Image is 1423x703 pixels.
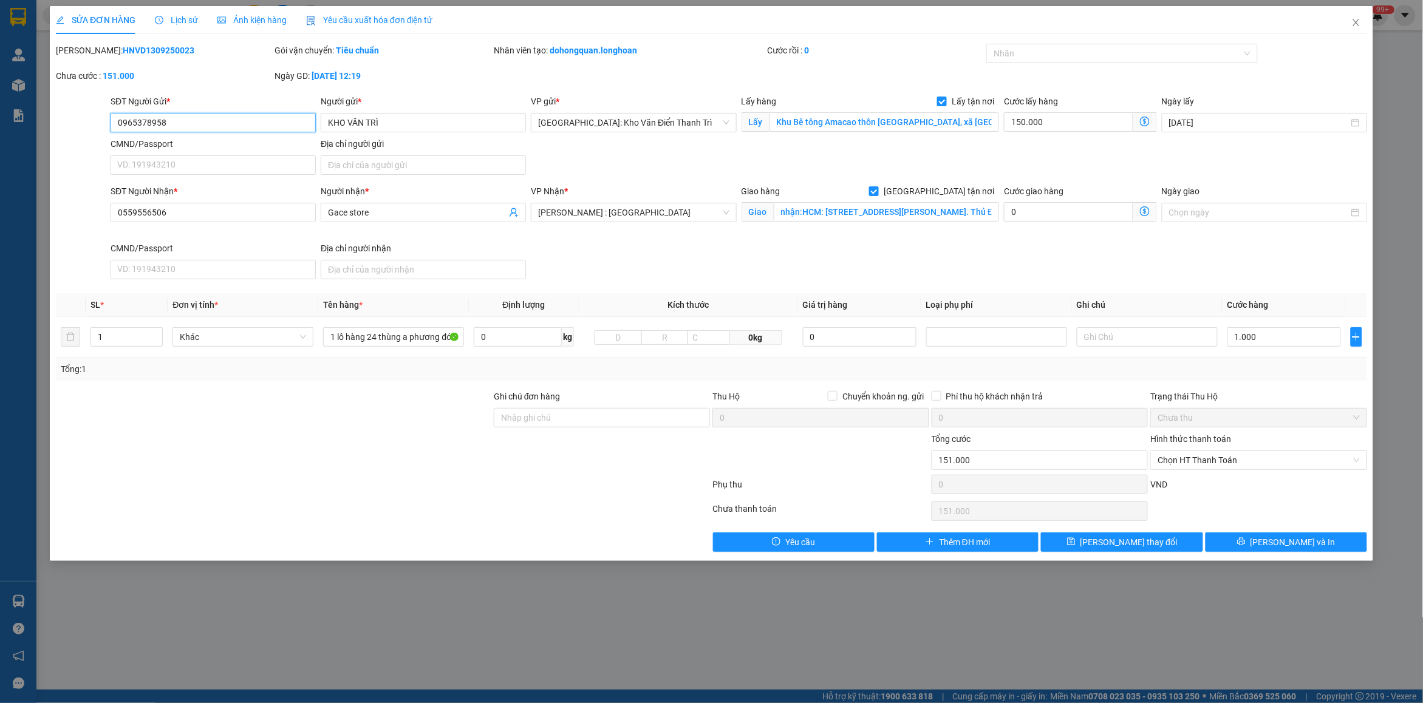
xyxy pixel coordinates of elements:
[926,537,934,547] span: plus
[785,535,815,549] span: Yêu cầu
[123,46,194,55] b: HNVD1309250023
[550,46,637,55] b: dohongquan.longhoan
[90,300,100,310] span: SL
[1251,535,1336,549] span: [PERSON_NAME] và In
[1140,206,1150,216] span: dollar-circle
[1067,537,1076,547] span: save
[730,330,782,345] span: 0kg
[774,202,1000,222] input: Giao tận nơi
[1077,327,1218,347] input: Ghi Chú
[742,112,770,132] span: Lấy
[1140,117,1150,126] span: dollar-circle
[321,242,526,255] div: Địa chỉ người nhận
[947,95,999,108] span: Lấy tận nơi
[56,69,272,83] div: Chưa cước :
[1150,390,1367,403] div: Trạng thái Thu Hộ
[1351,327,1362,347] button: plus
[1158,409,1359,427] span: Chưa thu
[111,95,316,108] div: SĐT Người Gửi
[711,502,930,523] div: Chưa thanh toán
[768,44,984,57] div: Cước rồi :
[61,327,80,347] button: delete
[713,532,875,552] button: exclamation-circleYêu cầu
[531,95,736,108] div: VP gửi
[1351,18,1361,27] span: close
[509,208,519,217] span: user-add
[321,185,526,198] div: Người nhận
[538,203,729,222] span: Hồ Chí Minh : Kho Quận 12
[1227,300,1269,310] span: Cước hàng
[879,185,999,198] span: [GEOGRAPHIC_DATA] tận nơi
[103,71,134,81] b: 151.000
[1072,293,1223,317] th: Ghi chú
[712,392,740,401] span: Thu Hộ
[503,300,545,310] span: Định lượng
[494,408,710,427] input: Ghi chú đơn hàng
[321,95,526,108] div: Người gửi
[336,46,379,55] b: Tiêu chuẩn
[742,202,774,222] span: Giao
[312,71,361,81] b: [DATE] 12:19
[1206,532,1367,552] button: printer[PERSON_NAME] và In
[321,137,526,151] div: Địa chỉ người gửi
[56,15,135,25] span: SỬA ĐƠN HÀNG
[217,15,287,25] span: Ảnh kiện hàng
[155,15,198,25] span: Lịch sử
[1158,451,1359,469] span: Chọn HT Thanh Toán
[538,114,729,132] span: Hà Nội: Kho Văn Điển Thanh Trì
[56,44,272,57] div: [PERSON_NAME]:
[111,242,316,255] div: CMND/Passport
[1169,206,1349,219] input: Ngày giao
[321,155,526,175] input: Địa chỉ của người gửi
[688,330,730,345] input: C
[172,300,218,310] span: Đơn vị tính
[1162,97,1195,106] label: Ngày lấy
[1150,480,1167,489] span: VND
[1150,434,1231,444] label: Hình thức thanh toán
[667,300,709,310] span: Kích thước
[306,15,433,25] span: Yêu cầu xuất hóa đơn điện tử
[1339,6,1373,40] button: Close
[323,300,363,310] span: Tên hàng
[1162,186,1200,196] label: Ngày giao
[742,97,777,106] span: Lấy hàng
[711,478,930,499] div: Phụ thu
[275,44,491,57] div: Gói vận chuyển:
[921,293,1072,317] th: Loại phụ phí
[1004,186,1063,196] label: Cước giao hàng
[531,186,564,196] span: VP Nhận
[1351,332,1362,342] span: plus
[494,392,561,401] label: Ghi chú đơn hàng
[772,537,780,547] span: exclamation-circle
[770,112,1000,132] input: Lấy tận nơi
[1169,116,1349,129] input: Ngày lấy
[805,46,810,55] b: 0
[803,300,848,310] span: Giá trị hàng
[939,535,990,549] span: Thêm ĐH mới
[1041,532,1203,552] button: save[PERSON_NAME] thay đổi
[1004,112,1133,132] input: Cước lấy hàng
[932,434,971,444] span: Tổng cước
[1237,537,1246,547] span: printer
[641,330,689,345] input: R
[562,327,574,347] span: kg
[941,390,1048,403] span: Phí thu hộ khách nhận trả
[155,16,163,24] span: clock-circle
[838,390,929,403] span: Chuyển khoản ng. gửi
[1004,97,1058,106] label: Cước lấy hàng
[275,69,491,83] div: Ngày GD:
[1080,535,1178,549] span: [PERSON_NAME] thay đổi
[494,44,765,57] div: Nhân viên tạo:
[742,186,780,196] span: Giao hàng
[56,16,64,24] span: edit
[321,260,526,279] input: Địa chỉ của người nhận
[61,362,549,376] div: Tổng: 1
[1004,202,1133,222] input: Cước giao hàng
[323,327,464,347] input: VD: Bàn, Ghế
[111,137,316,151] div: CMND/Passport
[595,330,642,345] input: D
[217,16,226,24] span: picture
[180,328,306,346] span: Khác
[877,532,1039,552] button: plusThêm ĐH mới
[111,185,316,198] div: SĐT Người Nhận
